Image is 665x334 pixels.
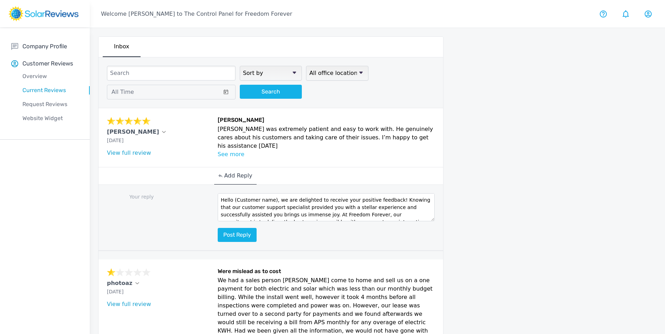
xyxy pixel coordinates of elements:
[114,42,129,51] p: Inbox
[218,117,435,125] h6: [PERSON_NAME]
[107,289,123,294] span: [DATE]
[22,42,67,51] p: Company Profile
[107,85,236,99] button: All Time
[107,138,123,143] span: [DATE]
[11,114,90,123] p: Website Widget
[224,172,252,180] p: Add Reply
[11,72,90,81] p: Overview
[22,59,73,68] p: Customer Reviews
[218,125,435,150] p: [PERSON_NAME] was extremely patient and easy to work with. He genuinely cares about his customers...
[107,66,236,81] input: Search
[101,10,292,18] p: Welcome [PERSON_NAME] to The Control Panel for Freedom Forever
[240,85,302,99] button: Search
[107,279,133,287] p: photoaz
[218,228,257,242] button: Post reply
[11,69,90,83] a: Overview
[107,301,151,307] a: View full review
[107,149,151,156] a: View full review
[11,86,90,95] p: Current Reviews
[218,150,435,159] p: See more
[218,268,435,276] h6: Were mislead as to cost
[11,100,90,109] p: Request Reviews
[107,193,213,201] p: Your reply
[11,111,90,125] a: Website Widget
[11,83,90,97] a: Current Reviews
[11,97,90,111] a: Request Reviews
[107,128,159,136] p: [PERSON_NAME]
[111,89,134,95] span: All Time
